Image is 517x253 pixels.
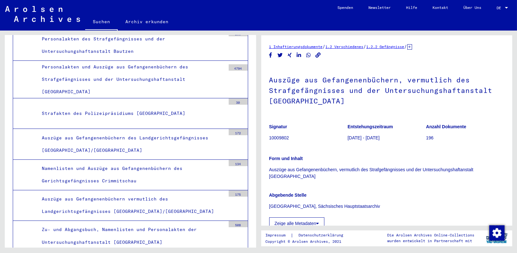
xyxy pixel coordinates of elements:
[326,44,364,49] a: 1.2 Verschiedenes
[387,238,474,244] p: wurden entwickelt in Partnerschaft mit
[366,44,404,49] a: 1.2.2 Gefängnisse
[265,239,351,244] p: Copyright © Arolsen Archives, 2021
[265,232,291,239] a: Impressum
[269,44,323,49] a: 1 Inhaftierungsdokumente
[229,129,248,135] div: 172
[426,124,466,129] b: Anzahl Dokumente
[37,162,225,187] div: Namenlisten und Auszüge aus Gefangenenbüchern des Gerichtsgefängnisses Crimmitschau
[269,156,303,161] b: Form und Inhalt
[277,51,284,59] button: Share on Twitter
[37,193,225,218] div: Auszüge aus Gefangenenbüchern vermutlich des Landgerichtsgefängnisses [GEOGRAPHIC_DATA]/[GEOGRAPH...
[269,124,287,129] b: Signatur
[305,51,312,59] button: Share on WhatsApp
[229,190,248,197] div: 175
[426,135,504,141] p: 196
[497,6,504,10] span: DE
[37,33,225,58] div: Personalakten des Strafgefängnisses und der Untersuchungshaftanstalt Bautzen
[269,65,505,114] h1: Auszüge aus Gefangenenbüchern, vermutlich des Strafgefängnisses und der Untersuchungshaftanstalt ...
[269,135,347,141] p: 10009802
[348,124,393,129] b: Entstehungszeitraum
[85,14,118,31] a: Suchen
[118,14,176,29] a: Archiv erkunden
[269,217,325,229] button: Zeige alle Metadaten
[229,160,248,166] div: 134
[229,221,248,227] div: 508
[5,6,80,22] img: Arolsen_neg.svg
[265,232,351,239] div: |
[348,135,426,141] p: [DATE] - [DATE]
[293,232,351,239] a: Datenschutzerklärung
[229,64,248,71] div: 4794
[364,44,366,49] span: /
[269,193,307,198] b: Abgebende Stelle
[269,203,505,210] p: [GEOGRAPHIC_DATA], Sächsisches Hauptstaatsarchiv
[37,223,225,248] div: Zu- und Abgangsbuch, Namenlisten und Personalakten der Untersuchungshaftanstalt [GEOGRAPHIC_DATA]
[404,44,407,49] span: /
[37,107,225,120] div: Strafakten des Polizeipräsidiums [GEOGRAPHIC_DATA]
[37,61,225,98] div: Personalakten und Auszüge aus Gefangenenbüchern des Strafgefängnisses und der Untersuchungshaftan...
[286,51,293,59] button: Share on Xing
[229,98,248,105] div: 30
[387,232,474,238] p: Die Arolsen Archives Online-Collections
[37,132,225,157] div: Auszüge aus Gefangenenbüchern des Landgerichtsgefängnisses [GEOGRAPHIC_DATA]/[GEOGRAPHIC_DATA]
[489,225,504,240] div: Zustimmung ändern
[315,51,321,59] button: Copy link
[269,166,505,180] p: Auszüge aus Gefangenenbüchern, vermutlich des Strafgefängnisses und der Untersuchungshaftanstalt ...
[489,225,505,241] img: Zustimmung ändern
[267,51,274,59] button: Share on Facebook
[485,230,509,246] img: yv_logo.png
[323,44,326,49] span: /
[296,51,302,59] button: Share on LinkedIn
